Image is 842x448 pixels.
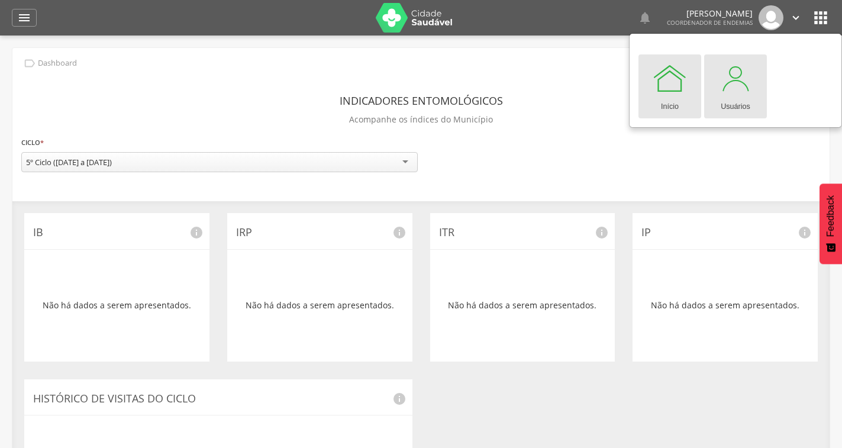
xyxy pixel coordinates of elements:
[667,9,753,18] p: [PERSON_NAME]
[439,259,607,353] div: Não há dados a serem apresentados.
[236,225,404,240] p: IRP
[638,5,652,30] a: 
[439,225,607,240] p: ITR
[392,225,407,240] i: info
[825,195,836,237] span: Feedback
[189,225,204,240] i: info
[349,111,493,128] p: Acompanhe os índices do Município
[392,392,407,406] i: info
[641,259,809,353] div: Não há dados a serem apresentados.
[811,8,830,27] i: 
[33,391,404,407] p: Histórico de Visitas do Ciclo
[236,259,404,353] div: Não há dados a serem apresentados.
[21,136,44,149] label: Ciclo
[667,18,753,27] span: Coordenador de Endemias
[789,5,802,30] a: 
[17,11,31,25] i: 
[820,183,842,264] button: Feedback - Mostrar pesquisa
[12,9,37,27] a: 
[33,225,201,240] p: IB
[38,59,77,68] p: Dashboard
[33,259,201,353] div: Não há dados a serem apresentados.
[23,57,36,70] i: 
[704,54,767,118] a: Usuários
[340,90,503,111] header: Indicadores Entomológicos
[641,225,809,240] p: IP
[638,11,652,25] i: 
[595,225,609,240] i: info
[26,157,112,167] div: 5º Ciclo ([DATE] a [DATE])
[798,225,812,240] i: info
[789,11,802,24] i: 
